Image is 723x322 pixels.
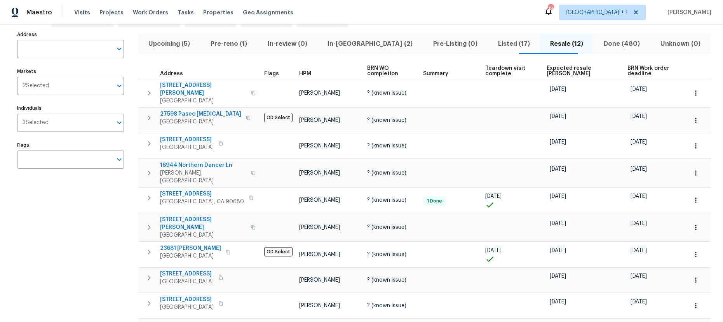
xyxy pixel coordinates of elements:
[367,303,406,308] span: ? (known issue)
[205,38,253,49] span: Pre-reno (1)
[428,38,483,49] span: Pre-Listing (0)
[550,166,566,172] span: [DATE]
[485,66,533,76] span: Teardown visit complete
[367,197,406,203] span: ? (known issue)
[74,9,90,16] span: Visits
[631,166,647,172] span: [DATE]
[367,252,406,257] span: ? (known issue)
[424,198,445,204] span: 1 Done
[160,252,221,260] span: [GEOGRAPHIC_DATA]
[160,244,221,252] span: 23681 [PERSON_NAME]
[160,303,214,311] span: [GEOGRAPHIC_DATA]
[299,225,340,230] span: [PERSON_NAME]
[160,110,241,118] span: 27598 Paseo [MEDICAL_DATA]
[114,154,125,165] button: Open
[243,9,293,16] span: Geo Assignments
[545,38,589,49] span: Resale (12)
[299,170,340,176] span: [PERSON_NAME]
[114,80,125,91] button: Open
[133,9,168,16] span: Work Orders
[264,71,279,76] span: Flags
[17,32,124,37] label: Address
[17,143,124,147] label: Flags
[160,144,214,151] span: [GEOGRAPHIC_DATA]
[423,71,448,76] span: Summary
[160,190,244,198] span: [STREET_ADDRESS]
[160,198,244,206] span: [GEOGRAPHIC_DATA], CA 90680
[485,194,502,199] span: [DATE]
[550,87,566,92] span: [DATE]
[160,169,246,185] span: [PERSON_NAME][GEOGRAPHIC_DATA]
[547,66,614,76] span: Expected resale [PERSON_NAME]
[566,9,628,16] span: [GEOGRAPHIC_DATA] + 1
[631,274,647,279] span: [DATE]
[631,114,647,119] span: [DATE]
[160,216,246,231] span: [STREET_ADDRESS][PERSON_NAME]
[367,277,406,283] span: ? (known issue)
[160,81,246,97] span: [STREET_ADDRESS][PERSON_NAME]
[367,170,406,176] span: ? (known issue)
[655,38,706,49] span: Unknown (0)
[367,143,406,149] span: ? (known issue)
[322,38,418,49] span: In-[GEOGRAPHIC_DATA] (2)
[299,197,340,203] span: [PERSON_NAME]
[160,296,214,303] span: [STREET_ADDRESS]
[160,118,241,126] span: [GEOGRAPHIC_DATA]
[631,139,647,145] span: [DATE]
[627,66,674,76] span: BRN Work order deadline
[114,117,125,128] button: Open
[203,9,233,16] span: Properties
[160,161,246,169] span: 18944 Northern Dancer Ln
[367,225,406,230] span: ? (known issue)
[548,5,553,12] div: 19
[23,83,49,89] span: 2 Selected
[160,270,214,278] span: [STREET_ADDRESS]
[550,299,566,305] span: [DATE]
[143,38,196,49] span: Upcoming (5)
[26,9,52,16] span: Maestro
[550,248,566,253] span: [DATE]
[550,221,566,226] span: [DATE]
[631,87,647,92] span: [DATE]
[631,221,647,226] span: [DATE]
[631,248,647,253] span: [DATE]
[664,9,711,16] span: [PERSON_NAME]
[299,143,340,149] span: [PERSON_NAME]
[160,136,214,144] span: [STREET_ADDRESS]
[114,43,125,54] button: Open
[262,38,313,49] span: In-review (0)
[99,9,124,16] span: Projects
[178,10,194,15] span: Tasks
[17,69,124,74] label: Markets
[485,248,502,253] span: [DATE]
[299,118,340,123] span: [PERSON_NAME]
[264,247,293,256] span: OD Select
[264,113,293,122] span: OD Select
[299,303,340,308] span: [PERSON_NAME]
[598,38,646,49] span: Done (480)
[550,274,566,279] span: [DATE]
[367,118,406,123] span: ? (known issue)
[160,97,246,105] span: [GEOGRAPHIC_DATA]
[299,252,340,257] span: [PERSON_NAME]
[367,90,406,96] span: ? (known issue)
[550,114,566,119] span: [DATE]
[17,106,124,111] label: Individuals
[299,90,340,96] span: [PERSON_NAME]
[160,231,246,239] span: [GEOGRAPHIC_DATA]
[367,66,410,76] span: BRN WO completion
[631,194,647,199] span: [DATE]
[550,194,566,199] span: [DATE]
[299,277,340,283] span: [PERSON_NAME]
[492,38,535,49] span: Listed (17)
[23,119,49,126] span: 3 Selected
[299,71,311,76] span: HPM
[550,139,566,145] span: [DATE]
[160,278,214,286] span: [GEOGRAPHIC_DATA]
[631,299,647,305] span: [DATE]
[160,71,183,76] span: Address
